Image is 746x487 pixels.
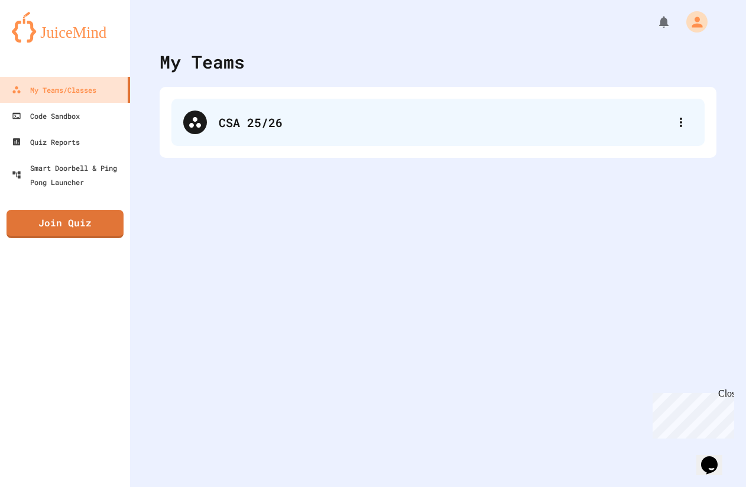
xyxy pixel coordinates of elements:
div: My Notifications [635,12,674,32]
div: My Teams [160,48,245,75]
div: Chat with us now!Close [5,5,82,75]
a: Join Quiz [7,210,124,238]
img: logo-orange.svg [12,12,118,43]
div: Quiz Reports [12,135,80,149]
div: Smart Doorbell & Ping Pong Launcher [12,161,125,189]
div: My Teams/Classes [12,83,96,97]
div: CSA 25/26 [171,99,705,146]
div: Code Sandbox [12,109,80,123]
div: CSA 25/26 [219,113,669,131]
div: My Account [674,8,711,35]
iframe: chat widget [696,440,734,475]
iframe: chat widget [648,388,734,439]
